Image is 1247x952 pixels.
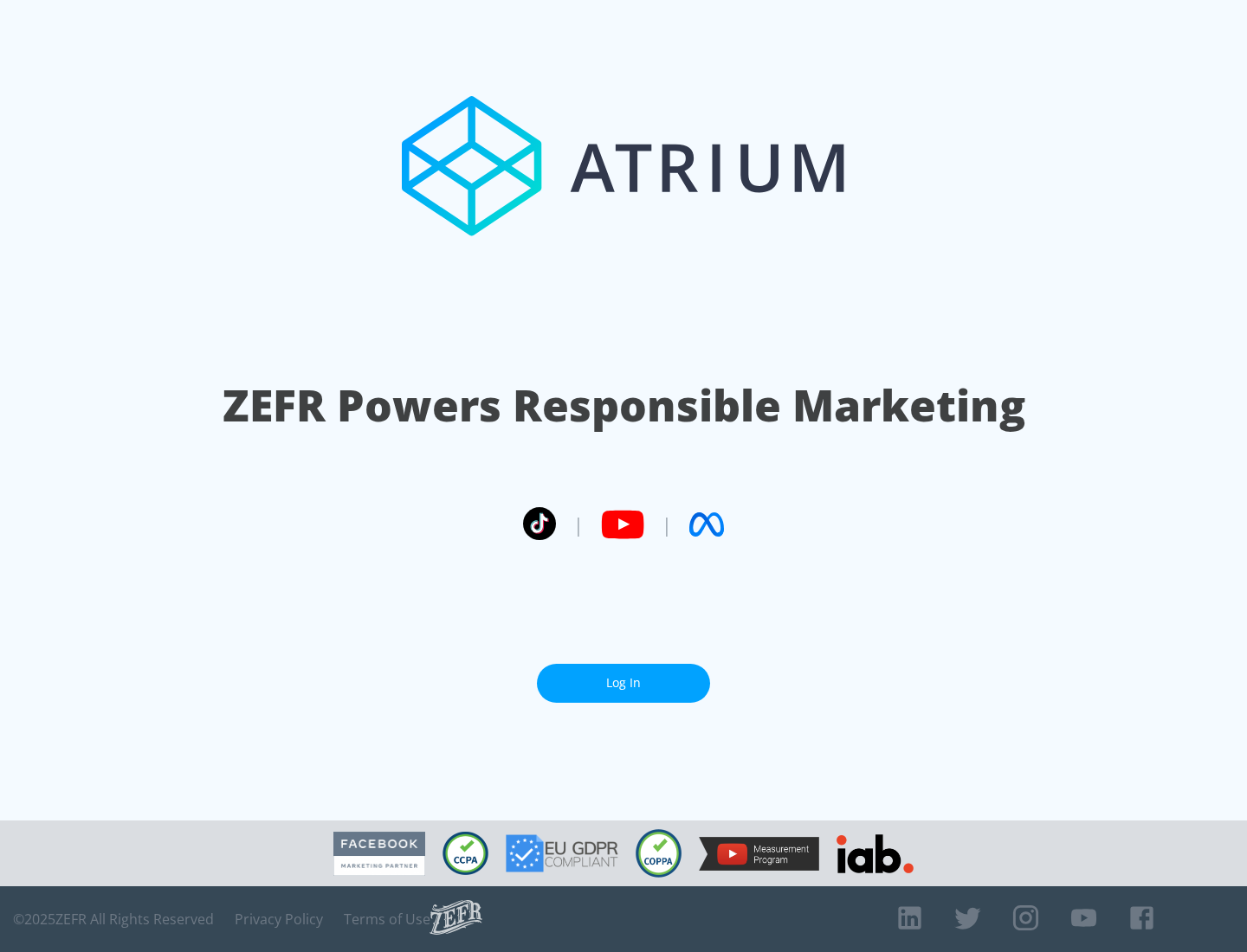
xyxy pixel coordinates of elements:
span: © 2025 ZEFR All Rights Reserved [13,910,214,928]
a: Terms of Use [344,910,430,928]
h1: ZEFR Powers Responsible Marketing [223,376,1025,435]
img: GDPR Compliant [506,834,618,872]
span: | [573,511,584,537]
a: Privacy Policy [235,910,323,928]
img: IAB [837,834,914,873]
span: | [662,511,672,537]
img: CCPA Compliant [443,832,488,875]
img: Facebook Marketing Partner [333,832,425,876]
a: Log In [537,664,710,703]
img: YouTube Measurement Program [699,837,819,871]
img: COPPA Compliant [636,829,682,878]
